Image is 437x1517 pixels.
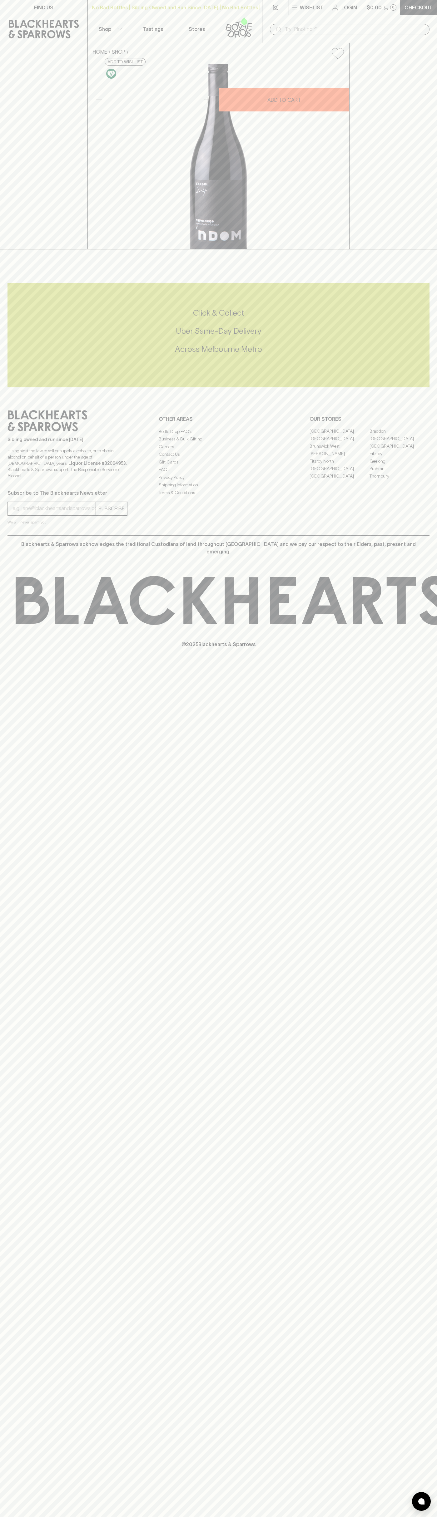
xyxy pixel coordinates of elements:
[285,24,425,34] input: Try "Pinot noir"
[159,451,279,458] a: Contact Us
[310,435,370,443] a: [GEOGRAPHIC_DATA]
[370,450,430,458] a: Fitzroy
[370,435,430,443] a: [GEOGRAPHIC_DATA]
[310,415,430,423] p: OUR STORES
[159,458,279,466] a: Gift Cards
[93,49,107,55] a: HOME
[159,415,279,423] p: OTHER AREAS
[405,4,433,11] p: Checkout
[98,505,125,512] p: SUBSCRIBE
[106,69,116,79] img: Vegan
[392,6,395,9] p: 0
[7,448,127,479] p: It is against the law to sell or supply alcohol to, or to obtain alcohol on behalf of a person un...
[88,64,349,249] img: 40824.png
[418,1498,425,1505] img: bubble-icon
[7,344,430,354] h5: Across Melbourne Metro
[310,450,370,458] a: [PERSON_NAME]
[310,458,370,465] a: Fitzroy North
[310,465,370,473] a: [GEOGRAPHIC_DATA]
[367,4,382,11] p: $0.00
[370,465,430,473] a: Prahran
[159,428,279,435] a: Bottle Drop FAQ's
[329,46,346,61] button: Add to wishlist
[267,96,301,104] p: ADD TO CART
[159,466,279,474] a: FAQ's
[12,503,96,513] input: e.g. jane@blackheartsandsparrows.com.au
[131,15,175,43] a: Tastings
[7,283,430,387] div: Call to action block
[105,58,146,66] button: Add to wishlist
[219,88,349,111] button: ADD TO CART
[7,436,127,443] p: Sibling owned and run since [DATE]
[12,540,425,555] p: Blackhearts & Sparrows acknowledges the traditional Custodians of land throughout [GEOGRAPHIC_DAT...
[370,428,430,435] a: Braddon
[310,443,370,450] a: Brunswick West
[7,519,127,525] p: We will never spam you
[310,473,370,480] a: [GEOGRAPHIC_DATA]
[7,326,430,336] h5: Uber Same-Day Delivery
[310,428,370,435] a: [GEOGRAPHIC_DATA]
[370,473,430,480] a: Thornbury
[159,489,279,496] a: Terms & Conditions
[112,49,125,55] a: SHOP
[143,25,163,33] p: Tastings
[300,4,324,11] p: Wishlist
[7,489,127,497] p: Subscribe to The Blackhearts Newsletter
[341,4,357,11] p: Login
[189,25,205,33] p: Stores
[34,4,53,11] p: FIND US
[370,443,430,450] a: [GEOGRAPHIC_DATA]
[159,481,279,489] a: Shipping Information
[96,502,127,515] button: SUBSCRIBE
[68,461,126,466] strong: Liquor License #32064953
[88,15,132,43] button: Shop
[105,67,118,80] a: Made without the use of any animal products.
[7,308,430,318] h5: Click & Collect
[370,458,430,465] a: Geelong
[159,435,279,443] a: Business & Bulk Gifting
[99,25,111,33] p: Shop
[159,443,279,450] a: Careers
[175,15,219,43] a: Stores
[159,474,279,481] a: Privacy Policy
